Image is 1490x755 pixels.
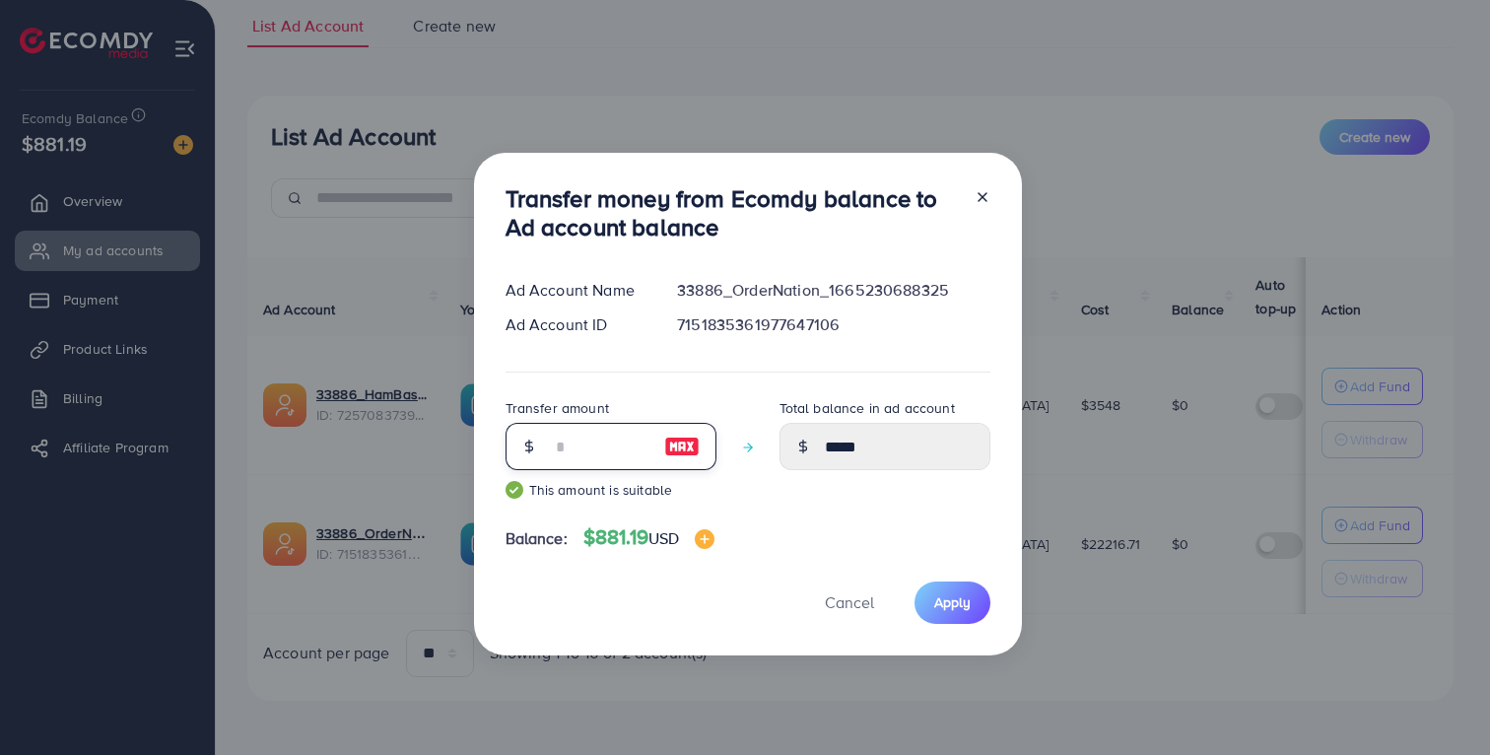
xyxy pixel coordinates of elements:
[695,529,714,549] img: image
[779,398,955,418] label: Total balance in ad account
[506,481,523,499] img: guide
[664,435,700,458] img: image
[661,279,1005,302] div: 33886_OrderNation_1665230688325
[914,582,990,624] button: Apply
[506,184,959,241] h3: Transfer money from Ecomdy balance to Ad account balance
[661,313,1005,336] div: 7151835361977647106
[583,525,715,550] h4: $881.19
[506,398,609,418] label: Transfer amount
[934,592,971,612] span: Apply
[490,313,662,336] div: Ad Account ID
[490,279,662,302] div: Ad Account Name
[800,582,899,624] button: Cancel
[648,527,679,549] span: USD
[1406,666,1475,740] iframe: Chat
[825,591,874,613] span: Cancel
[506,527,568,550] span: Balance:
[506,480,716,500] small: This amount is suitable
